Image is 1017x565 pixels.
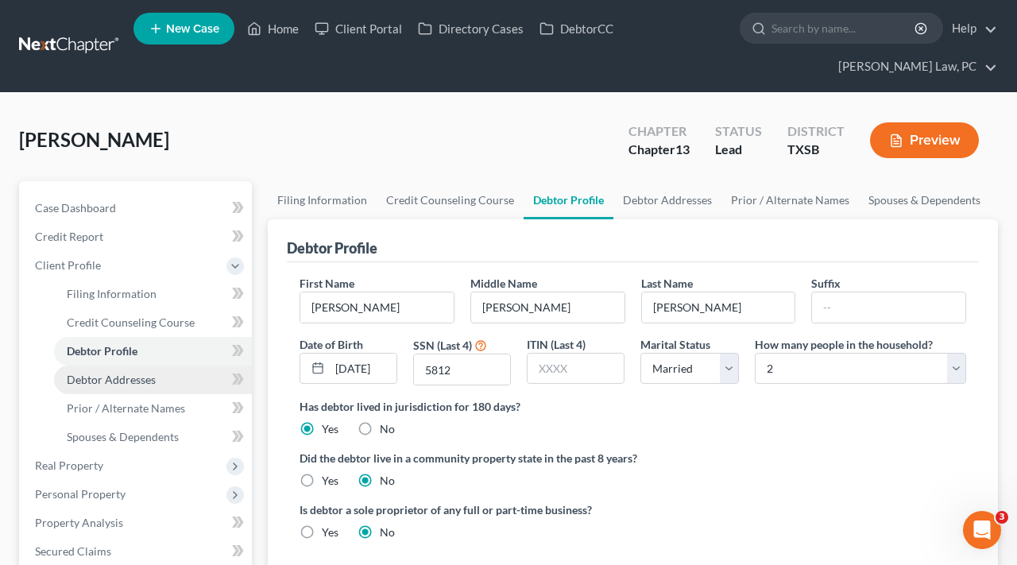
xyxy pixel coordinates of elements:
div: Debtor Profile [287,238,377,257]
span: Spouses & Dependents [67,430,179,443]
input: M.I [471,292,625,323]
span: New Case [166,23,219,35]
span: Debtor Profile [67,344,137,358]
label: Yes [322,524,338,540]
div: TXSB [787,141,845,159]
a: Debtor Addresses [54,366,252,394]
span: Debtor Addresses [67,373,156,386]
a: Filing Information [268,181,377,219]
a: Spouses & Dependents [859,181,990,219]
a: Help [944,14,997,43]
label: Suffix [811,275,841,292]
label: SSN (Last 4) [413,337,472,354]
span: Property Analysis [35,516,123,529]
label: Yes [322,473,338,489]
a: [PERSON_NAME] Law, PC [830,52,997,81]
input: XXXX [528,354,624,384]
iframe: Intercom live chat [963,511,1001,549]
a: Debtor Profile [524,181,613,219]
a: Prior / Alternate Names [721,181,859,219]
span: Client Profile [35,258,101,272]
span: Secured Claims [35,544,111,558]
label: No [380,421,395,437]
span: Credit Report [35,230,103,243]
label: Has debtor lived in jurisdiction for 180 days? [300,398,966,415]
a: Debtor Profile [54,337,252,366]
label: Is debtor a sole proprietor of any full or part-time business? [300,501,625,518]
label: No [380,473,395,489]
button: Preview [870,122,979,158]
input: -- [812,292,965,323]
label: Date of Birth [300,336,363,353]
a: Filing Information [54,280,252,308]
span: 13 [675,141,690,157]
label: Last Name [641,275,693,292]
label: Yes [322,421,338,437]
label: How many people in the household? [755,336,933,353]
a: Spouses & Dependents [54,423,252,451]
a: Home [239,14,307,43]
span: [PERSON_NAME] [19,128,169,151]
a: Credit Report [22,223,252,251]
span: Filing Information [67,287,157,300]
div: Chapter [628,141,690,159]
span: Case Dashboard [35,201,116,215]
label: No [380,524,395,540]
div: Chapter [628,122,690,141]
a: Debtor Addresses [613,181,721,219]
a: Prior / Alternate Names [54,394,252,423]
span: Credit Counseling Course [67,315,195,329]
label: Marital Status [640,336,710,353]
label: Did the debtor live in a community property state in the past 8 years? [300,450,966,466]
a: Directory Cases [410,14,532,43]
input: XXXX [414,354,510,385]
label: First Name [300,275,354,292]
a: DebtorCC [532,14,621,43]
div: Lead [715,141,762,159]
a: Case Dashboard [22,194,252,223]
input: Search by name... [771,14,917,43]
div: Status [715,122,762,141]
span: 3 [996,511,1008,524]
div: District [787,122,845,141]
label: Middle Name [470,275,537,292]
a: Credit Counseling Course [54,308,252,337]
a: Client Portal [307,14,410,43]
input: -- [642,292,795,323]
label: ITIN (Last 4) [527,336,586,353]
span: Prior / Alternate Names [67,401,185,415]
span: Real Property [35,459,103,472]
input: -- [300,292,454,323]
input: MM/DD/YYYY [330,354,396,384]
a: Credit Counseling Course [377,181,524,219]
span: Personal Property [35,487,126,501]
a: Property Analysis [22,509,252,537]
